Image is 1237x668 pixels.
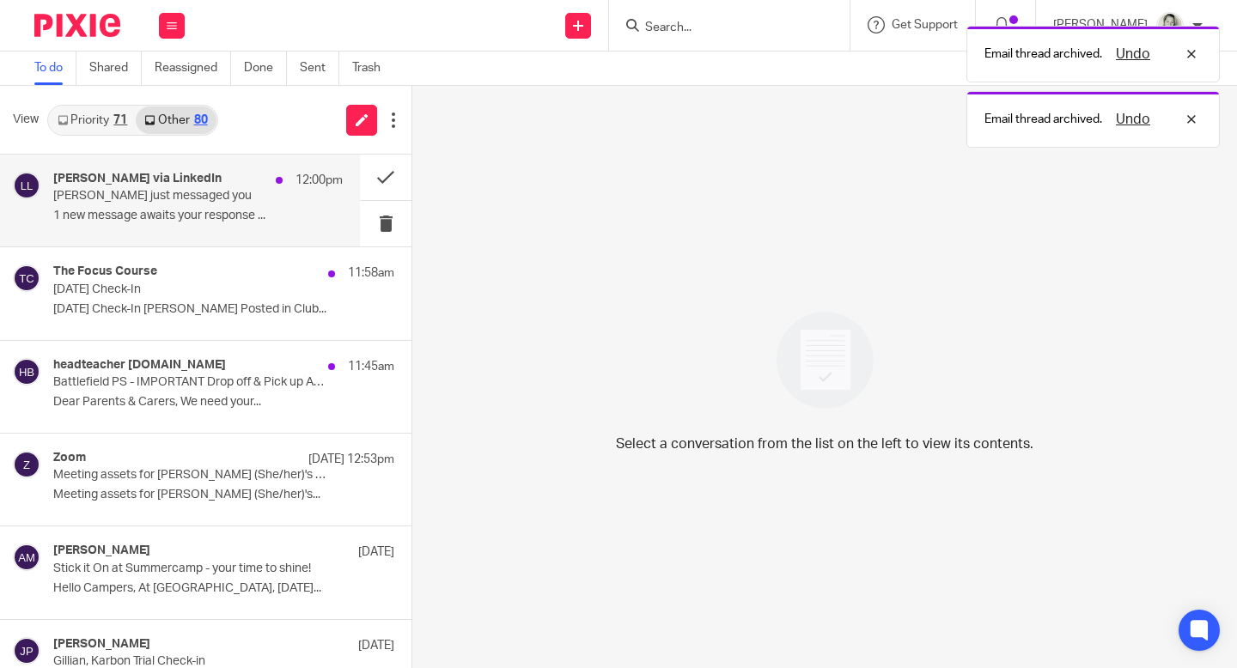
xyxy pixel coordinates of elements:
[13,637,40,665] img: svg%3E
[53,468,326,483] p: Meeting assets for [PERSON_NAME] (She/her)'s Personal Meeting Room are ready!
[113,114,127,126] div: 71
[984,111,1102,128] p: Email thread archived.
[244,52,287,85] a: Done
[13,451,40,478] img: svg%3E
[352,52,393,85] a: Trash
[765,301,885,420] img: image
[53,172,222,186] h4: [PERSON_NAME] via LinkedIn
[1111,44,1155,64] button: Undo
[348,264,394,282] p: 11:58am
[616,434,1033,454] p: Select a conversation from the list on the left to view its contents.
[358,637,394,654] p: [DATE]
[53,264,157,279] h4: The Focus Course
[984,46,1102,63] p: Email thread archived.
[53,375,326,390] p: Battlefield PS - IMPORTANT Drop off & Pick up Arrangements
[53,544,150,558] h4: [PERSON_NAME]
[13,264,40,292] img: svg%3E
[53,562,326,576] p: Stick it On at Summercamp - your time to shine!
[1156,12,1184,39] img: DA590EE6-2184-4DF2-A25D-D99FB904303F_1_201_a.jpeg
[136,106,216,134] a: Other80
[53,358,226,373] h4: headteacher [DOMAIN_NAME]
[53,637,150,652] h4: [PERSON_NAME]
[53,189,285,203] p: [PERSON_NAME] just messaged you
[89,52,142,85] a: Shared
[13,111,39,129] span: View
[308,451,394,468] p: [DATE] 12:53pm
[13,544,40,571] img: svg%3E
[49,106,136,134] a: Priority71
[358,544,394,561] p: [DATE]
[53,302,394,317] p: [DATE] Check-In [PERSON_NAME] Posted in Club...
[53,581,394,596] p: Hello Campers, At [GEOGRAPHIC_DATA], [DATE]...
[155,52,231,85] a: Reassigned
[53,282,326,297] p: [DATE] Check-In
[300,52,339,85] a: Sent
[1111,109,1155,130] button: Undo
[13,172,40,199] img: svg%3E
[296,172,343,189] p: 12:00pm
[53,395,394,410] p: Dear Parents & Carers, We need your...
[53,488,394,502] p: Meeting assets for [PERSON_NAME] (She/her)'s...
[53,451,86,465] h4: Zoom
[34,14,120,37] img: Pixie
[348,358,394,375] p: 11:45am
[13,358,40,386] img: svg%3E
[194,114,208,126] div: 80
[53,209,343,223] p: 1 new message awaits your response ...
[34,52,76,85] a: To do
